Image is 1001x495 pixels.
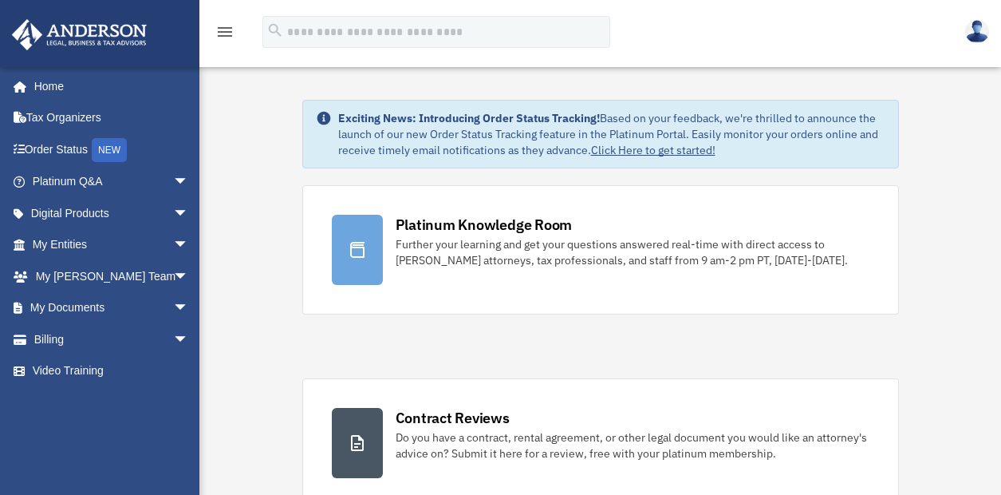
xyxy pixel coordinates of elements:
a: My [PERSON_NAME] Teamarrow_drop_down [11,260,213,292]
span: arrow_drop_down [173,292,205,325]
div: Further your learning and get your questions answered real-time with direct access to [PERSON_NAM... [396,236,869,268]
a: Tax Organizers [11,102,213,134]
span: arrow_drop_down [173,197,205,230]
img: Anderson Advisors Platinum Portal [7,19,152,50]
a: My Entitiesarrow_drop_down [11,229,213,261]
div: Based on your feedback, we're thrilled to announce the launch of our new Order Status Tracking fe... [338,110,885,158]
a: Billingarrow_drop_down [11,323,213,355]
span: arrow_drop_down [173,323,205,356]
div: Do you have a contract, rental agreement, or other legal document you would like an attorney's ad... [396,430,869,461]
span: arrow_drop_down [173,166,205,199]
img: User Pic [965,20,989,43]
a: Platinum Q&Aarrow_drop_down [11,166,213,198]
div: Platinum Knowledge Room [396,215,573,235]
a: Video Training [11,355,213,387]
a: Digital Productsarrow_drop_down [11,197,213,229]
div: Contract Reviews [396,408,510,428]
strong: Exciting News: Introducing Order Status Tracking! [338,111,600,125]
a: Click Here to get started! [591,143,715,157]
span: arrow_drop_down [173,260,205,293]
a: menu [215,28,234,42]
i: menu [215,22,234,42]
a: Platinum Knowledge Room Further your learning and get your questions answered real-time with dire... [302,185,899,315]
i: search [266,22,284,39]
a: Home [11,70,205,102]
span: arrow_drop_down [173,229,205,262]
a: Order StatusNEW [11,133,213,166]
div: NEW [92,138,127,162]
a: My Documentsarrow_drop_down [11,292,213,324]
